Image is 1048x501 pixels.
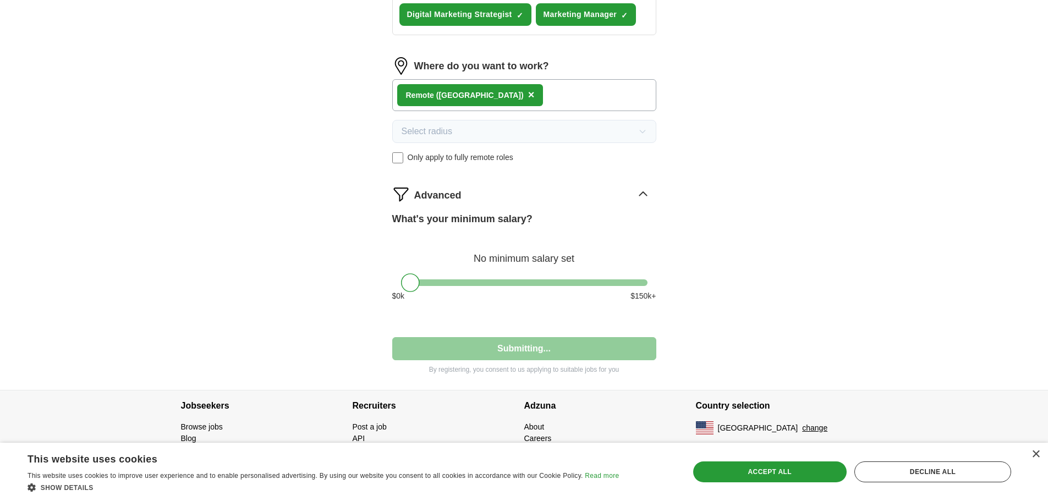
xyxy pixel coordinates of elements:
[392,185,410,203] img: filter
[524,434,552,443] a: Careers
[802,422,827,434] button: change
[28,472,583,480] span: This website uses cookies to improve user experience and to enable personalised advertising. By u...
[28,482,619,493] div: Show details
[407,9,512,20] span: Digital Marketing Strategist
[693,461,847,482] div: Accept all
[1031,450,1040,459] div: Close
[181,422,223,431] a: Browse jobs
[621,11,628,20] span: ✓
[414,59,549,74] label: Where do you want to work?
[630,290,656,302] span: $ 150 k+
[181,434,196,443] a: Blog
[524,422,545,431] a: About
[414,188,462,203] span: Advanced
[353,434,365,443] a: API
[399,3,531,26] button: Digital Marketing Strategist✓
[696,390,868,421] h4: Country selection
[402,125,453,138] span: Select radius
[528,87,535,103] button: ×
[406,90,524,101] div: Remote ([GEOGRAPHIC_DATA])
[536,3,637,26] button: Marketing Manager✓
[544,9,617,20] span: Marketing Manager
[528,89,535,101] span: ×
[517,11,523,20] span: ✓
[28,449,591,466] div: This website uses cookies
[392,337,656,360] button: Submitting...
[392,212,533,227] label: What's your minimum salary?
[854,461,1011,482] div: Decline all
[718,422,798,434] span: [GEOGRAPHIC_DATA]
[41,484,94,492] span: Show details
[392,240,656,266] div: No minimum salary set
[392,57,410,75] img: location.png
[392,290,405,302] span: $ 0 k
[392,120,656,143] button: Select radius
[353,422,387,431] a: Post a job
[392,152,403,163] input: Only apply to fully remote roles
[696,421,714,434] img: US flag
[585,472,619,480] a: Read more, opens a new window
[408,152,513,163] span: Only apply to fully remote roles
[392,365,656,375] p: By registering, you consent to us applying to suitable jobs for you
